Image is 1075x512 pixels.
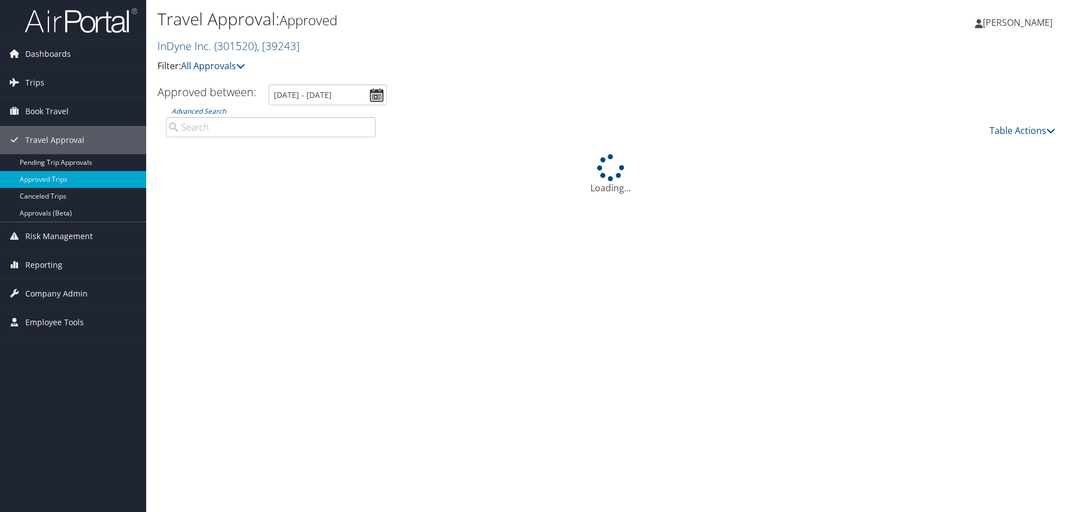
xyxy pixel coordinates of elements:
h3: Approved between: [157,84,256,100]
h1: Travel Approval: [157,7,762,31]
p: Filter: [157,59,762,74]
a: Table Actions [990,124,1055,137]
input: [DATE] - [DATE] [269,84,387,105]
img: airportal-logo.png [25,7,137,34]
span: ( 301520 ) [214,38,257,53]
a: Advanced Search [171,106,226,116]
span: Dashboards [25,40,71,68]
span: Employee Tools [25,308,84,336]
span: Reporting [25,251,62,279]
span: Trips [25,69,44,97]
span: Risk Management [25,222,93,250]
a: [PERSON_NAME] [975,6,1064,39]
span: Book Travel [25,97,69,125]
small: Approved [279,11,337,29]
span: [PERSON_NAME] [983,16,1053,29]
span: , [ 39243 ] [257,38,300,53]
a: InDyne Inc. [157,38,300,53]
div: Loading... [157,154,1064,195]
input: Advanced Search [166,117,376,137]
span: Company Admin [25,280,88,308]
a: All Approvals [181,60,245,72]
span: Travel Approval [25,126,84,154]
